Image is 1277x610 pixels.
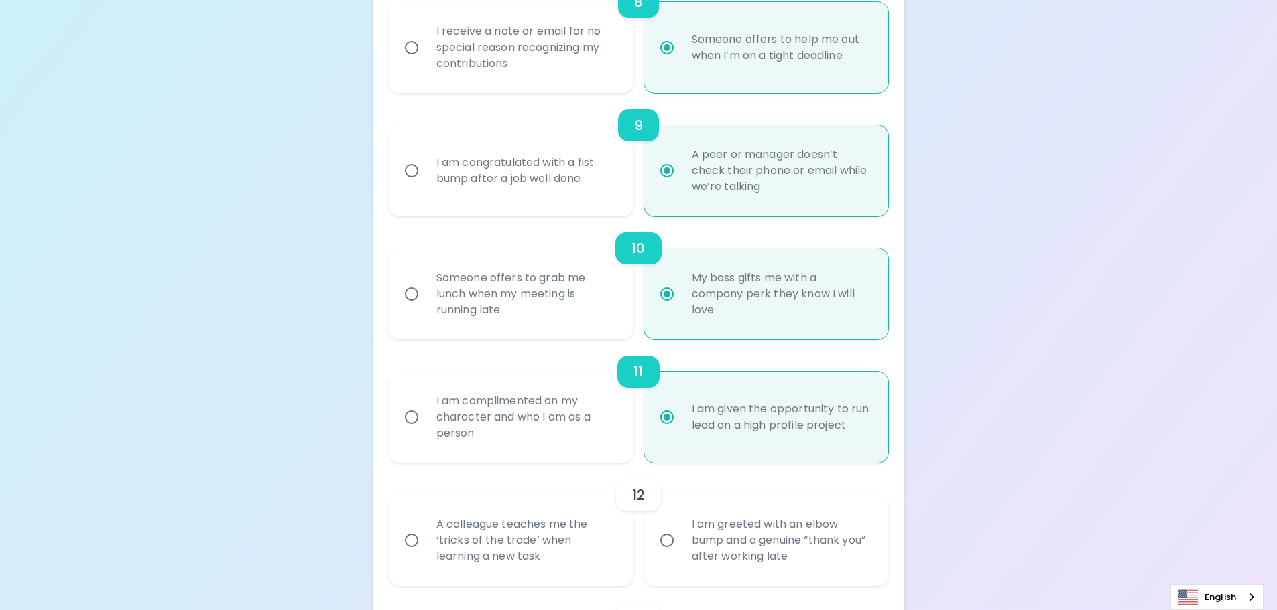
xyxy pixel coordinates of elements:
div: choice-group-check [389,216,889,339]
h6: 10 [631,238,645,259]
h6: 9 [634,115,643,136]
div: choice-group-check [389,339,889,463]
div: My boss gifts me with a company perk they know I will love [681,254,881,334]
div: I am given the opportunity to run lead on a high profile project [681,385,881,449]
div: Someone offers to grab me lunch when my meeting is running late [426,254,626,334]
div: I am congratulated with a fist bump after a job well done [426,139,626,203]
div: choice-group-check [389,463,889,586]
div: I am complimented on my character and who I am as a person [426,377,626,457]
div: I receive a note or email for no special reason recognizing my contributions [426,7,626,88]
div: A colleague teaches me the ‘tricks of the trade’ when learning a new task [426,500,626,581]
div: A peer or manager doesn’t check their phone or email while we’re talking [681,131,881,211]
a: English [1171,585,1263,609]
div: I am greeted with an elbow bump and a genuine “thank you” after working late [681,500,881,581]
div: Someone offers to help me out when I’m on a tight deadline [681,15,881,80]
h6: 11 [633,361,643,382]
div: Language [1170,584,1264,610]
h6: 12 [632,484,645,506]
div: choice-group-check [389,93,889,216]
aside: Language selected: English [1170,584,1264,610]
